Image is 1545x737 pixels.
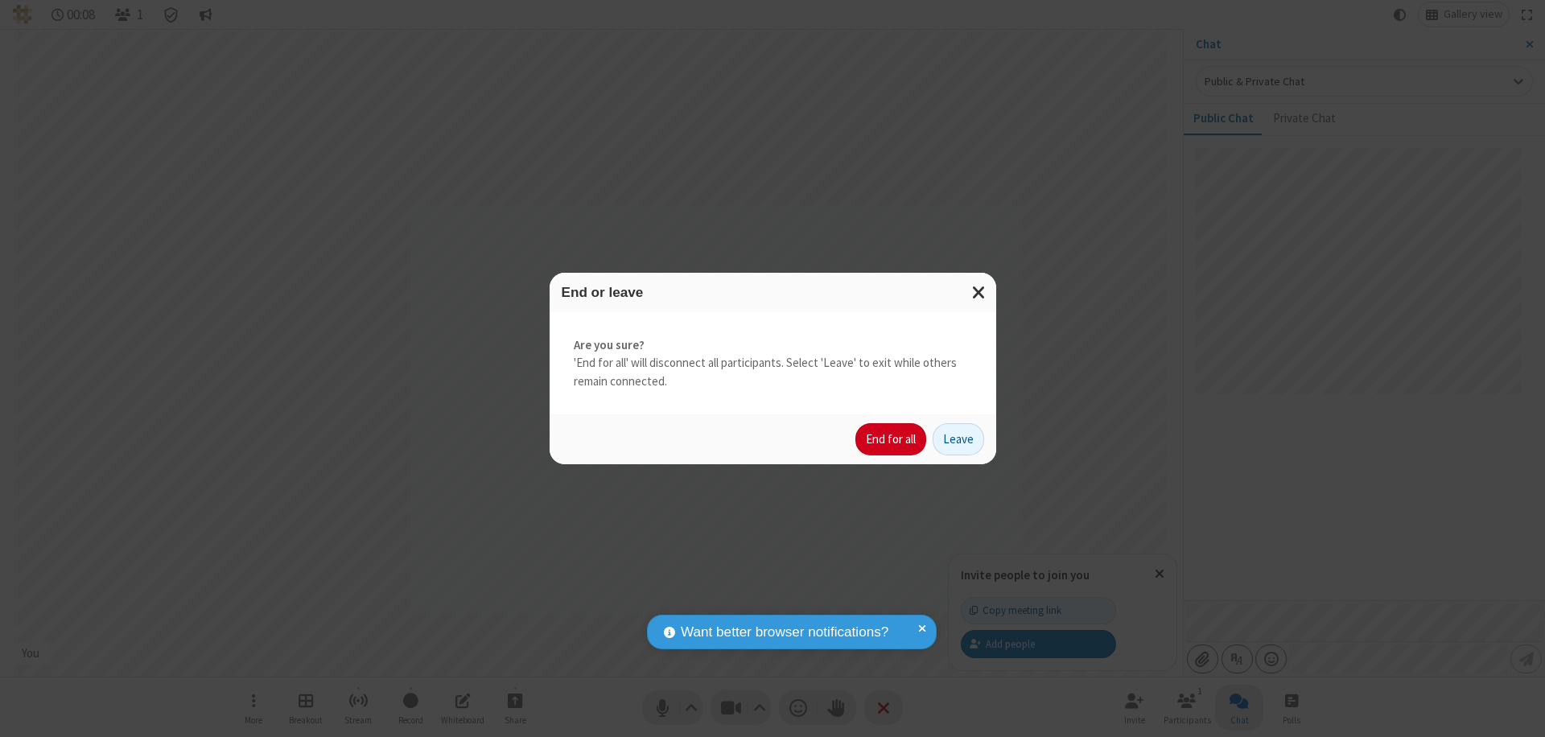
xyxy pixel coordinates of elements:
button: Close modal [962,273,996,312]
h3: End or leave [562,285,984,300]
span: Want better browser notifications? [681,622,888,643]
div: 'End for all' will disconnect all participants. Select 'Leave' to exit while others remain connec... [550,312,996,415]
button: Leave [933,423,984,455]
strong: Are you sure? [574,336,972,355]
button: End for all [855,423,926,455]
